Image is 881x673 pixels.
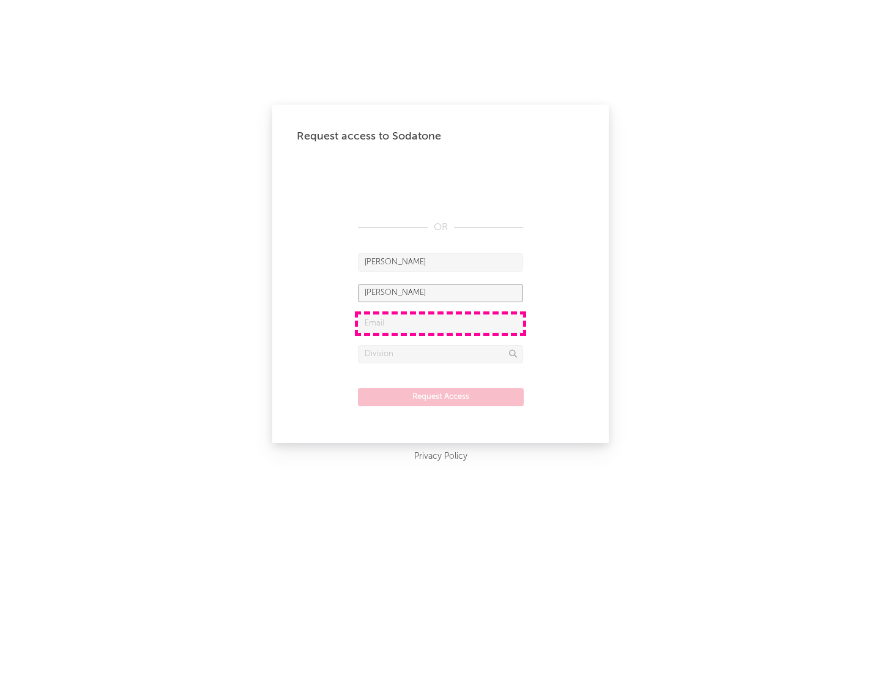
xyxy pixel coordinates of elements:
div: Request access to Sodatone [297,129,584,144]
button: Request Access [358,388,524,406]
div: OR [358,220,523,235]
input: Last Name [358,284,523,302]
input: Email [358,314,523,333]
input: Division [358,345,523,363]
a: Privacy Policy [414,449,467,464]
input: First Name [358,253,523,272]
